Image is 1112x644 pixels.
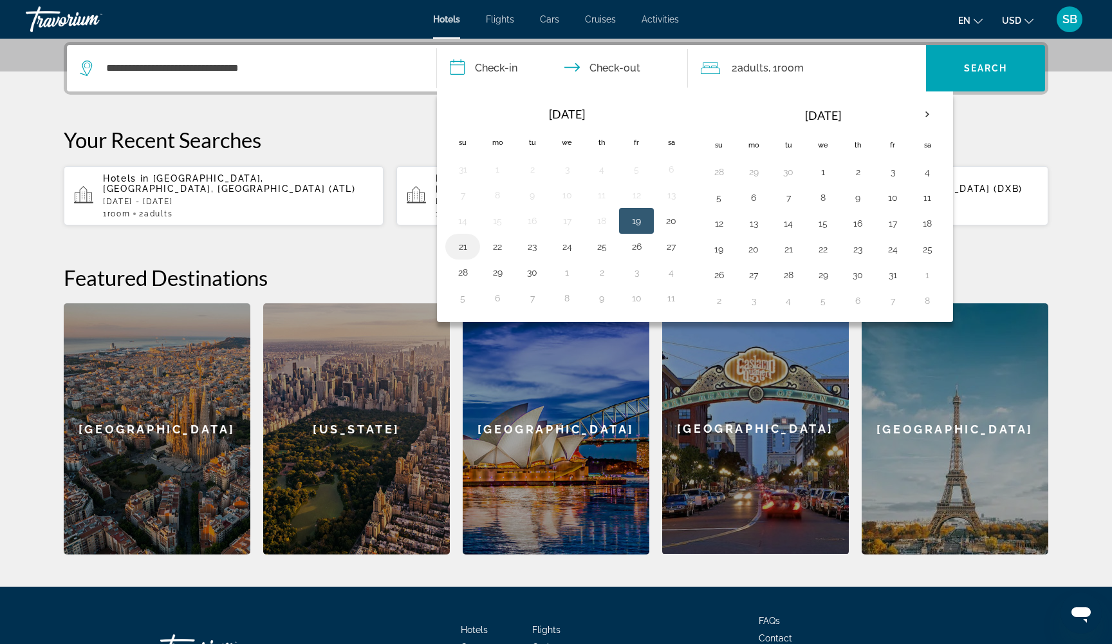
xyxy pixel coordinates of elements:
button: Day 2 [522,160,542,178]
button: Hotels in [US_STATE], [GEOGRAPHIC_DATA], [GEOGRAPHIC_DATA] ([GEOGRAPHIC_DATA])[DATE] - [DATE]1Roo... [396,166,716,226]
a: [GEOGRAPHIC_DATA] [662,303,849,554]
button: Day 17 [557,212,577,230]
button: Day 4 [917,163,938,181]
button: Day 27 [661,238,681,256]
button: Day 21 [452,238,473,256]
button: Day 1 [557,263,577,281]
button: Day 20 [661,212,681,230]
div: [GEOGRAPHIC_DATA] [662,303,849,554]
button: Day 10 [557,186,577,204]
button: Day 5 [709,189,729,207]
button: Day 8 [917,292,938,310]
button: Day 1 [917,266,938,284]
span: Hotels in [436,173,482,184]
p: [DATE] - [DATE] [436,197,706,206]
button: Day 20 [743,240,764,258]
button: Day 8 [487,186,508,204]
button: Day 7 [778,189,799,207]
a: Hotels [433,14,460,24]
button: Day 9 [848,189,868,207]
div: [GEOGRAPHIC_DATA] [463,303,649,554]
span: Room [107,209,131,218]
button: Day 25 [591,238,612,256]
button: Day 7 [882,292,903,310]
button: User Menu [1053,6,1086,33]
button: Day 8 [813,189,833,207]
button: Day 18 [591,212,612,230]
button: Day 11 [591,186,612,204]
button: Day 30 [778,163,799,181]
span: Search [964,63,1008,73]
button: Travelers: 2 adults, 0 children [688,45,926,91]
span: en [958,15,970,26]
button: Day 25 [917,240,938,258]
button: Day 9 [591,289,612,307]
span: USD [1002,15,1021,26]
button: Day 28 [452,263,473,281]
div: [US_STATE] [263,303,450,554]
button: Day 31 [882,266,903,284]
button: Day 5 [813,292,833,310]
a: Flights [532,625,561,635]
span: , 1 [768,59,804,77]
button: Day 30 [522,263,542,281]
button: Change language [958,11,983,30]
span: SB [1062,13,1077,26]
span: Hotels in [103,173,149,184]
div: [GEOGRAPHIC_DATA] [862,303,1048,554]
button: Day 2 [591,263,612,281]
button: Day 24 [557,238,577,256]
button: Day 8 [557,289,577,307]
span: [GEOGRAPHIC_DATA], [GEOGRAPHIC_DATA], [GEOGRAPHIC_DATA] (ATL) [103,173,356,194]
button: Day 14 [778,214,799,232]
button: Search [926,45,1045,91]
button: Day 5 [452,289,473,307]
a: FAQs [759,616,780,626]
button: Day 12 [626,186,647,204]
button: Day 21 [778,240,799,258]
button: Day 4 [591,160,612,178]
button: Day 6 [848,292,868,310]
a: Cruises [585,14,616,24]
button: Day 28 [709,163,729,181]
p: Your Recent Searches [64,127,1048,153]
button: Day 10 [882,189,903,207]
span: Activities [642,14,679,24]
a: Flights [486,14,514,24]
p: [DATE] - [DATE] [103,197,373,206]
button: Day 3 [882,163,903,181]
button: Day 5 [626,160,647,178]
span: Adults [144,209,172,218]
button: Day 13 [661,186,681,204]
a: Hotels [461,625,488,635]
button: Day 17 [882,214,903,232]
button: Day 30 [848,266,868,284]
span: 1 [436,209,463,218]
button: Hotels in [GEOGRAPHIC_DATA], [GEOGRAPHIC_DATA], [GEOGRAPHIC_DATA] (ATL)[DATE] - [DATE]1Room2Adults [64,166,384,226]
button: Day 11 [661,289,681,307]
button: Day 24 [882,240,903,258]
button: Day 29 [743,163,764,181]
button: Day 6 [661,160,681,178]
button: Day 29 [813,266,833,284]
span: 1 [103,209,130,218]
button: Day 23 [848,240,868,258]
a: Cars [540,14,559,24]
button: Check in and out dates [437,45,688,91]
button: Day 12 [709,214,729,232]
iframe: Button to launch messaging window [1061,592,1102,634]
span: [US_STATE], [GEOGRAPHIC_DATA], [GEOGRAPHIC_DATA] ([GEOGRAPHIC_DATA]) [436,173,663,194]
a: [GEOGRAPHIC_DATA] [64,303,250,554]
button: Day 1 [487,160,508,178]
button: Day 22 [487,238,508,256]
button: Day 16 [522,212,542,230]
button: Day 29 [487,263,508,281]
button: Day 2 [848,163,868,181]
